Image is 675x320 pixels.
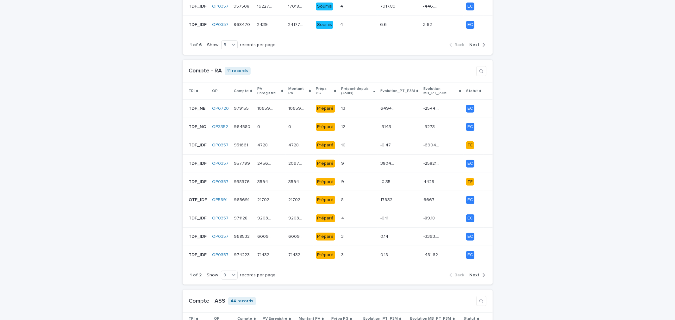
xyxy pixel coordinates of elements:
p: 64945.51 [380,105,397,111]
span: Back [455,43,465,47]
span: Next [470,273,480,277]
p: TDF_IDF [189,141,208,148]
button: Back [449,272,467,278]
p: 106592.51 [257,105,274,111]
p: 38042.14 [380,160,397,166]
p: 7917.89 [380,3,397,9]
p: 17932.75 [380,196,397,203]
div: EC [466,251,474,259]
p: 957508 [234,3,251,9]
a: OP0357 [212,4,228,9]
p: 3 [341,233,345,239]
div: Préparé [316,141,335,149]
p: 974223 [234,251,251,258]
a: OP6720 [212,106,229,111]
p: 162272.46 [257,3,274,9]
div: EC [466,233,474,241]
div: Soumis [316,21,333,29]
p: PV Enregistré [257,85,280,97]
p: 4 [341,21,345,28]
a: OP0357 [212,161,228,166]
p: 106592.51 [288,105,305,111]
p: Compte [234,88,249,95]
p: 217022.75 [288,196,305,203]
p: 245686.94 [257,160,274,166]
p: -0.47 [380,141,392,148]
p: -481.62 [423,251,439,258]
p: -3393.51 [423,233,441,239]
div: TE [466,141,474,149]
div: Préparé [316,160,335,168]
p: 4 [341,3,345,9]
p: Montant PV [288,85,308,97]
button: Next [467,272,485,278]
p: TDF_IDF [189,160,208,166]
p: -2544.06 [423,105,441,111]
p: Prépa PG [316,85,333,97]
button: Back [449,42,467,48]
div: EC [466,3,474,10]
p: 71432.18 [288,251,305,258]
p: 92032.89 [257,214,274,221]
p: 60096.14 [288,233,305,239]
tr: TDF_IDFTDF_IDF OP0357 938376938376 359481.65359481.65 359481.65359481.65 Préparé99 -0.35-0.35 442... [183,173,493,191]
p: 9 [341,160,345,166]
p: 12 [341,123,347,130]
tr: TDF_NETDF_NE OP6720 979155979155 106592.51106592.51 106592.51106592.51 Préparé1313 64945.5164945.... [183,100,493,118]
div: TE [466,178,474,186]
p: -314362 [380,123,397,130]
p: TDF_IDF [189,233,208,239]
a: OP0357 [212,252,228,258]
a: Compte - ASS [189,298,226,304]
div: EC [466,21,474,29]
p: 3.62 [423,21,433,28]
p: 92032.89 [288,214,305,221]
tr: TDF_IDFTDF_IDF OP0357 971128971128 92032.8992032.89 92032.8992032.89 Préparé44 -0.11-0.11 -89.18-... [183,209,493,228]
p: TDF_IDF [189,178,208,185]
div: Préparé [316,233,335,241]
p: 71432.18 [257,251,274,258]
a: OP0357 [212,143,228,148]
div: EC [466,123,474,131]
div: EC [466,105,474,113]
tr: OTF_IDFOTF_IDF OP5891 965691965691 217022.75217022.75 217022.75217022.75 Préparé88 17932.7517932.... [183,191,493,209]
div: 3 [222,42,229,48]
p: TDF_NE [189,105,207,111]
p: -6904.32 [423,141,441,148]
p: 209758.14 [288,160,305,166]
p: 472898.53 [288,141,305,148]
p: 951661 [234,141,249,148]
p: 3 [341,251,345,258]
p: OTF_IDF [189,196,208,203]
p: records per page [240,42,276,48]
tr: TDF_IDFTDF_IDF OP0357 968532968532 60096.1460096.14 60096.1460096.14 Préparé33 0.140.14 -3393.51-... [183,227,493,246]
tr: TDF_IDFTDF_IDF OP0357 951661951661 472898.53472898.53 472898.53472898.53 Préparé1010 -0.47-0.47 -... [183,136,493,154]
a: OP3352 [212,124,228,130]
p: 44 records [228,297,256,305]
div: Préparé [316,214,335,222]
p: -0.11 [380,214,390,221]
a: OP0357 [212,216,228,221]
span: Next [470,43,480,47]
a: Compte - RA [189,68,222,74]
tr: TDF_IDFTDF_IDF OP0357 968470968470 243999.16243999.16 241773.6241773.6 Soumis44 6.66.6 3.623.62 EC [183,15,493,34]
p: 10 [341,141,347,148]
p: 979155 [234,105,250,111]
p: TDF_NO [189,123,208,130]
tr: TDF_IDFTDF_IDF OP0357 957799957799 245686.94245686.94 209758.14209758.14 Préparé99 38042.1438042.... [183,154,493,173]
span: Back [455,273,465,277]
p: 8 [341,196,345,203]
p: -89.18 [423,214,436,221]
a: OP0357 [212,22,228,28]
div: Préparé [316,123,335,131]
p: 968532 [234,233,251,239]
p: TDF_IDF [189,21,208,28]
p: TRI [189,88,195,95]
div: EC [466,160,474,168]
p: 1 of 6 [190,42,202,48]
p: Statut [466,88,478,95]
div: EC [466,214,474,222]
p: 44285.18 [423,178,441,185]
p: 170189.89 [288,3,305,9]
p: 968470 [234,21,251,28]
